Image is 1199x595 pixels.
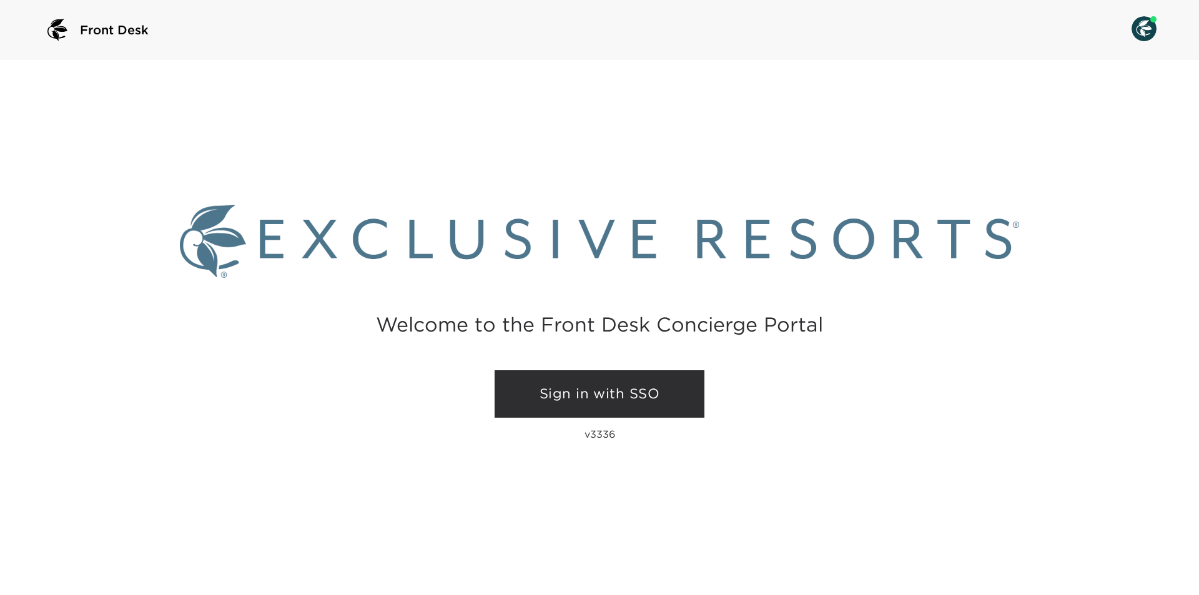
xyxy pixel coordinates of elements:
[42,15,72,45] img: logo
[80,21,149,39] span: Front Desk
[585,428,615,440] p: v3336
[180,205,1019,278] img: Exclusive Resorts logo
[495,370,704,418] a: Sign in with SSO
[1132,16,1157,41] img: User
[376,315,823,334] h2: Welcome to the Front Desk Concierge Portal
